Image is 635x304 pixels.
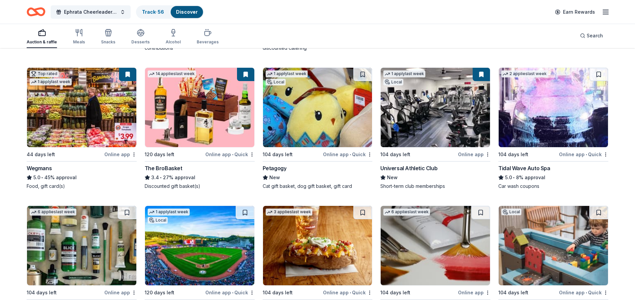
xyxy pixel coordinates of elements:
[27,206,136,285] img: Image for BLICK Art Materials
[499,206,608,285] img: Image for Lancaster Science Factory
[51,5,131,19] button: Ephrata Cheerleaders BINGO Extravaganza
[586,290,587,295] span: •
[380,150,410,159] div: 104 days left
[148,70,196,77] div: 14 applies last week
[380,289,410,297] div: 104 days left
[166,26,181,48] button: Alcohol
[145,67,255,190] a: Image for The BroBasket14 applieslast week120 days leftOnline app•QuickThe BroBasket3.4•27% appro...
[160,175,162,180] span: •
[263,68,372,147] img: Image for Petagogy
[27,174,137,182] div: 45% approval
[381,206,490,285] img: Image for Trekell Art Supply
[269,174,280,182] span: New
[145,289,174,297] div: 120 days left
[383,79,403,85] div: Local
[263,150,293,159] div: 104 days left
[380,183,490,190] div: Short-term club memberships
[151,174,159,182] span: 3.4
[148,209,190,216] div: 1 apply last week
[266,70,308,77] div: 1 apply last week
[145,206,254,285] img: Image for Altoona Curve
[458,150,490,159] div: Online app
[27,289,57,297] div: 104 days left
[383,70,425,77] div: 1 apply last week
[148,217,168,224] div: Local
[501,70,548,77] div: 2 applies last week
[498,174,608,182] div: 8% approval
[498,150,528,159] div: 104 days left
[166,39,181,45] div: Alcohol
[145,68,254,147] img: Image for The BroBasket
[205,150,255,159] div: Online app Quick
[559,150,608,159] div: Online app Quick
[145,174,255,182] div: 27% approval
[41,175,43,180] span: •
[33,174,40,182] span: 5.0
[501,209,521,215] div: Local
[232,290,233,295] span: •
[30,78,72,85] div: 1 apply last week
[266,209,312,216] div: 3 applies last week
[73,26,85,48] button: Meals
[587,32,603,40] span: Search
[27,183,137,190] div: Food, gift card(s)
[263,206,372,285] img: Image for Jason's Deli
[27,39,57,45] div: Auction & raffle
[350,152,351,157] span: •
[27,67,137,190] a: Image for WegmansTop rated1 applylast week44 days leftOnline appWegmans5.0•45% approvalFood, gift...
[499,68,608,147] img: Image for Tidal Wave Auto Spa
[136,5,204,19] button: Track· 56Discover
[498,67,608,190] a: Image for Tidal Wave Auto Spa2 applieslast week104 days leftOnline app•QuickTidal Wave Auto Spa5....
[197,39,219,45] div: Beverages
[30,209,76,216] div: 6 applies last week
[323,288,372,297] div: Online app Quick
[586,152,587,157] span: •
[383,209,430,216] div: 6 applies last week
[104,288,137,297] div: Online app
[101,26,115,48] button: Snacks
[197,26,219,48] button: Beverages
[145,183,255,190] div: Discounted gift basket(s)
[380,164,437,172] div: Universal Athletic Club
[27,150,55,159] div: 44 days left
[551,6,599,18] a: Earn Rewards
[145,150,174,159] div: 120 days left
[27,68,136,147] img: Image for Wegmans
[131,26,150,48] button: Desserts
[381,68,490,147] img: Image for Universal Athletic Club
[513,175,515,180] span: •
[498,183,608,190] div: Car wash coupons
[145,164,182,172] div: The BroBasket
[104,150,137,159] div: Online app
[380,67,490,190] a: Image for Universal Athletic Club1 applylast weekLocal104 days leftOnline appUniversal Athletic C...
[73,39,85,45] div: Meals
[263,183,373,190] div: Cat gift basket, dog gift basket, gift card
[458,288,490,297] div: Online app
[205,288,255,297] div: Online app Quick
[263,289,293,297] div: 104 days left
[30,70,59,77] div: Top rated
[387,174,398,182] span: New
[559,288,608,297] div: Online app Quick
[64,8,117,16] span: Ephrata Cheerleaders BINGO Extravaganza
[27,26,57,48] button: Auction & raffle
[263,164,287,172] div: Petagogy
[27,4,45,20] a: Home
[505,174,512,182] span: 5.0
[263,67,373,190] a: Image for Petagogy1 applylast weekLocal104 days leftOnline app•QuickPetagogyNewCat gift basket, d...
[232,152,233,157] span: •
[27,164,52,172] div: Wegmans
[575,29,608,42] button: Search
[498,289,528,297] div: 104 days left
[101,39,115,45] div: Snacks
[350,290,351,295] span: •
[176,9,198,15] a: Discover
[131,39,150,45] div: Desserts
[142,9,164,15] a: Track· 56
[266,79,286,85] div: Local
[498,164,550,172] div: Tidal Wave Auto Spa
[323,150,372,159] div: Online app Quick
